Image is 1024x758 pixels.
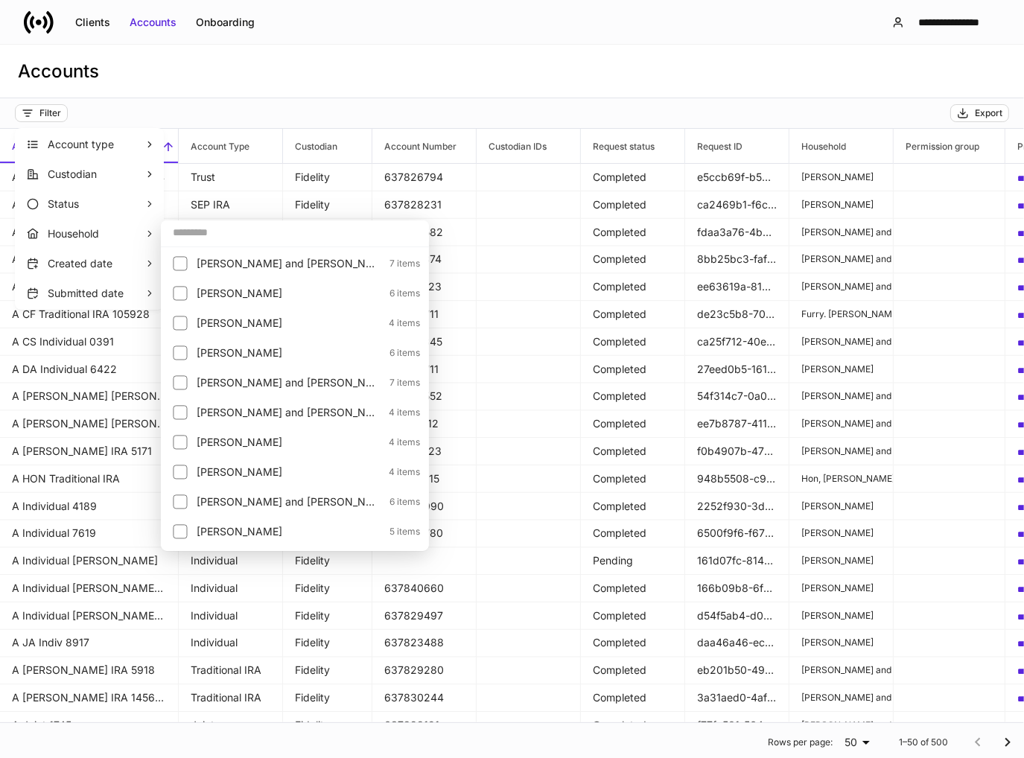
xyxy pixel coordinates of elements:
p: 6 items [381,287,420,299]
p: Armstrong, Jacob [197,345,381,360]
p: 4 items [380,407,420,418]
p: Begich, Steven and Julie [197,494,381,509]
p: Custodian [48,167,144,182]
p: 4 items [380,466,420,478]
p: 7 items [381,258,420,270]
p: Account type [48,137,144,152]
p: 7 items [381,377,420,389]
p: Begich, Emilie [197,465,380,480]
p: Submitted date [48,286,144,301]
p: Household [48,226,144,241]
p: 4 items [380,436,420,448]
p: Alexander, Deanne [197,286,381,301]
p: Behring, Patricia [197,524,381,539]
p: Baker, James and Joan [197,405,380,420]
p: Baker, James and Deanne [197,375,381,390]
p: 5 items [381,526,420,538]
p: Adelmann, Michael and Gail [197,256,381,271]
p: Bauer, Sandra [197,435,380,450]
p: 6 items [381,347,420,359]
p: Status [48,197,144,211]
p: Created date [48,256,144,271]
p: 6 items [381,496,420,508]
p: Anderson, Janet [197,316,380,331]
p: 4 items [380,317,420,329]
